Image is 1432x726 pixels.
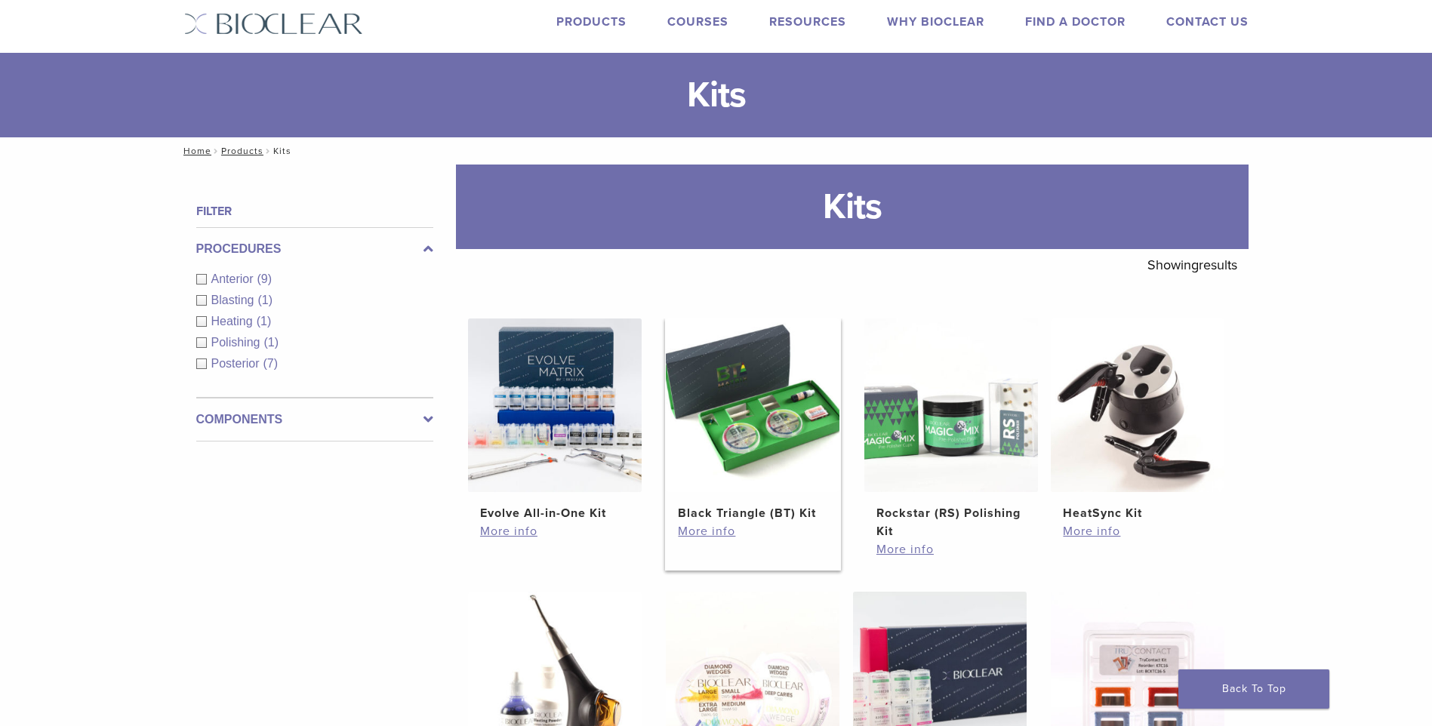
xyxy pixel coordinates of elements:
img: Evolve All-in-One Kit [468,318,642,492]
h4: Filter [196,202,433,220]
a: Resources [769,14,846,29]
label: Components [196,411,433,429]
img: HeatSync Kit [1051,318,1224,492]
a: Why Bioclear [887,14,984,29]
span: Posterior [211,357,263,370]
a: HeatSync KitHeatSync Kit [1050,318,1226,522]
a: Find A Doctor [1025,14,1126,29]
span: Blasting [211,294,258,306]
a: More info [1063,522,1212,540]
span: (1) [257,315,272,328]
p: Showing results [1147,249,1237,281]
a: Home [179,146,211,156]
a: Back To Top [1178,669,1329,709]
h1: Kits [456,165,1249,249]
span: Anterior [211,272,257,285]
h2: Rockstar (RS) Polishing Kit [876,504,1026,540]
a: Courses [667,14,728,29]
span: (1) [257,294,273,306]
a: Products [221,146,263,156]
h2: Black Triangle (BT) Kit [678,504,827,522]
a: More info [678,522,827,540]
a: Black Triangle (BT) KitBlack Triangle (BT) Kit [665,318,841,522]
img: Bioclear [184,13,363,35]
span: (9) [257,272,273,285]
h2: HeatSync Kit [1063,504,1212,522]
a: Evolve All-in-One KitEvolve All-in-One Kit [467,318,643,522]
img: Black Triangle (BT) Kit [666,318,839,492]
img: Rockstar (RS) Polishing Kit [864,318,1038,492]
span: Heating [211,315,257,328]
span: (1) [263,336,279,349]
a: More info [876,540,1026,558]
span: / [211,147,221,155]
label: Procedures [196,240,433,258]
a: More info [480,522,630,540]
a: Rockstar (RS) Polishing KitRockstar (RS) Polishing Kit [864,318,1039,540]
a: Contact Us [1166,14,1249,29]
span: / [263,147,273,155]
a: Products [556,14,627,29]
span: (7) [263,357,279,370]
span: Polishing [211,336,264,349]
nav: Kits [173,137,1260,165]
h2: Evolve All-in-One Kit [480,504,630,522]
